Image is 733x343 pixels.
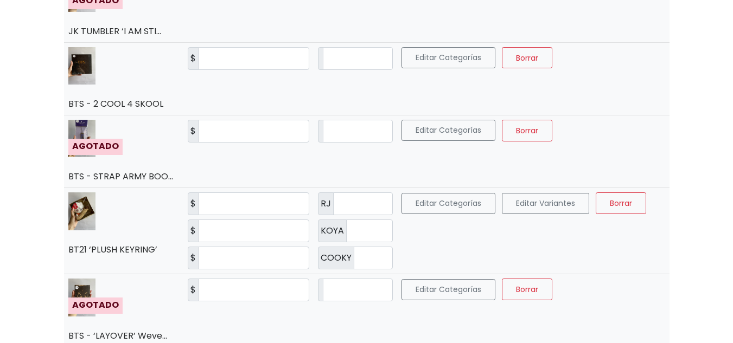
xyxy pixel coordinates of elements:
button: Borrar [502,120,552,141]
button: Editar Categorías [401,193,495,214]
img: small_1736388710213.jpeg [68,279,95,316]
a: BTS - ‘LAYOVER’ Weve... [68,329,167,342]
button: Borrar [596,192,646,214]
button: Editar Categorías [401,120,495,141]
label: RJ [318,192,334,215]
label: $ [188,192,199,215]
span: Borrar [610,198,632,209]
div: AGOTADO [68,297,123,314]
a: BTS - STRAP ARMY BOO... [68,170,173,183]
button: Editar Categorías [401,279,495,300]
button: Borrar [502,47,552,69]
button: Editar Categorías [401,47,495,68]
label: $ [188,47,199,70]
span: Borrar [516,284,538,295]
img: small_1736388867002.jpeg [68,192,95,230]
label: COOKY [318,247,354,269]
label: $ [188,279,199,301]
button: Editar Variantes [502,193,589,214]
a: BTS - 2 COOL 4 SKOOL [68,98,163,110]
label: $ [188,219,199,242]
button: Borrar [502,279,552,300]
img: small_1736389255453.jpeg [68,47,95,85]
span: Borrar [516,52,538,63]
label: $ [188,247,199,269]
div: AGOTADO [68,139,123,155]
a: BT21 ‘PLUSH KEYRING’ [68,243,157,256]
span: Borrar [516,125,538,136]
label: KOYA [318,219,347,242]
label: $ [188,120,199,143]
img: small_1736389099264.jpeg [68,120,95,157]
a: JK TUMBLER ‘I AM STI... [68,25,161,37]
